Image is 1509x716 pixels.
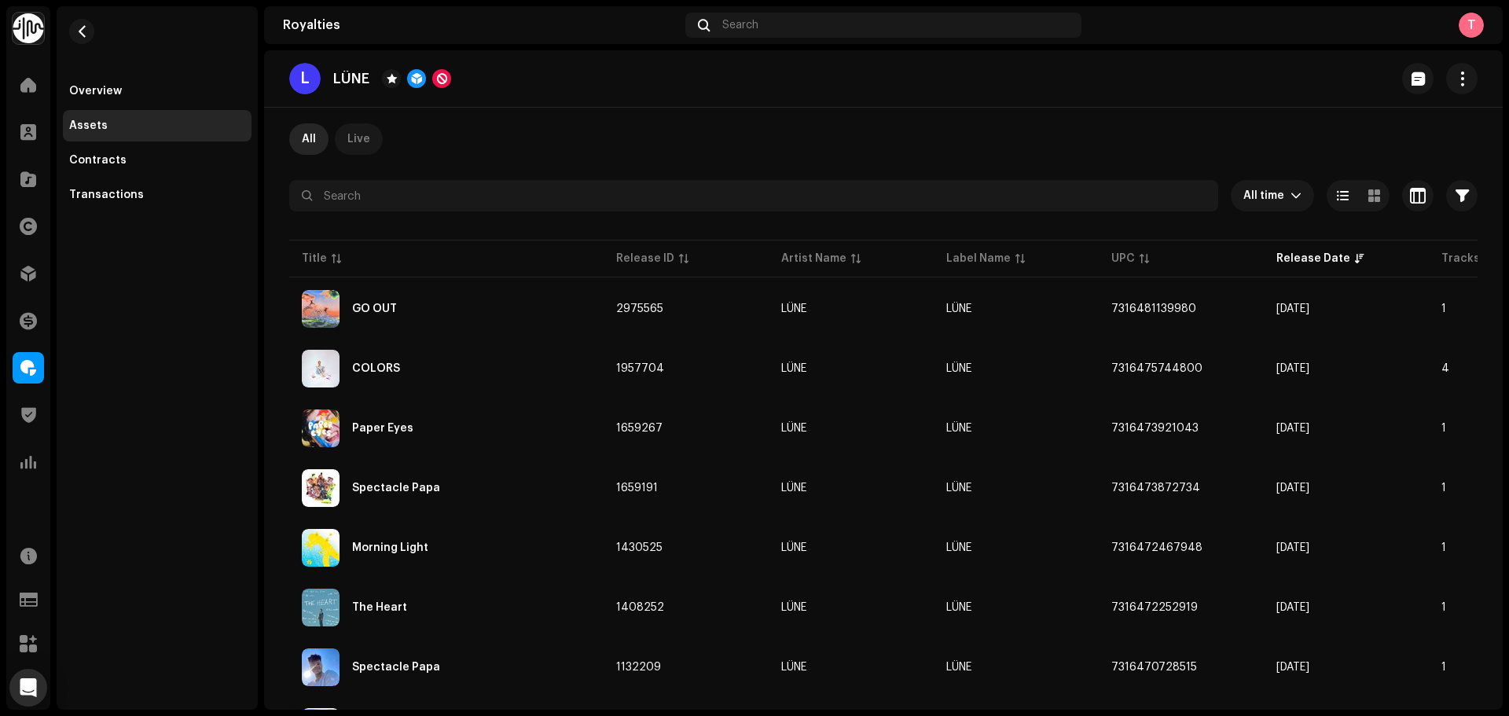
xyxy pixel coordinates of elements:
[946,363,971,374] span: LÜNE
[302,123,316,155] div: All
[1276,363,1309,374] span: Oct 20, 2023
[1291,180,1302,211] div: dropdown trigger
[302,529,340,567] img: e7c8bcc6-e3cd-4299-87cd-691164a077c4
[781,423,921,434] span: LÜNE
[1111,483,1200,494] span: 7316473872734
[302,648,340,686] img: d594caaa-9c8f-4ed3-8f7d-96a23cd29b0e
[781,363,921,374] span: LÜNE
[352,423,413,434] div: Paper Eyes
[946,251,1011,266] div: Label Name
[781,542,806,553] div: LÜNE
[283,19,679,31] div: Royalties
[9,669,47,707] div: Open Intercom Messenger
[616,483,658,494] span: 1659191
[1111,251,1135,266] div: UPC
[352,483,440,494] div: Spectacle Papa
[352,363,400,374] div: COLORS
[781,363,806,374] div: LÜNE
[1276,423,1309,434] span: Jun 23, 2023
[781,303,806,314] div: LÜNE
[616,303,663,314] span: 2975565
[781,662,921,673] span: LÜNE
[1276,602,1309,613] span: Feb 4, 2023
[63,145,251,176] re-m-nav-item: Contracts
[1276,483,1309,494] span: Jun 2, 2023
[302,409,340,447] img: d91c2f54-256c-44f2-974e-6ef43fd5274e
[1459,13,1484,38] div: T
[616,542,663,553] span: 1430525
[946,423,971,434] span: LÜNE
[69,85,122,97] div: Overview
[616,363,664,374] span: 1957704
[722,19,758,31] span: Search
[302,290,340,328] img: b414e8c7-d18e-4fe7-be81-a580f33891ed
[352,662,440,673] div: Spectacle Papa
[13,13,44,44] img: 0f74c21f-6d1c-4dbc-9196-dbddad53419e
[302,469,340,507] img: a9589830-fa74-4ad1-8cc0-1e309413c6c7
[946,662,971,673] span: LÜNE
[616,602,664,613] span: 1408252
[302,589,340,626] img: 4ae1799e-5a16-4034-9c36-752081a126fe
[289,63,321,94] div: L
[69,154,127,167] div: Contracts
[781,303,921,314] span: LÜNE
[69,119,108,132] div: Assets
[1111,423,1199,434] span: 7316473921043
[333,71,369,87] p: LÜNE
[352,602,407,613] div: The Heart
[616,423,663,434] span: 1659267
[63,179,251,211] re-m-nav-item: Transactions
[1276,542,1309,553] span: Apr 20, 2023
[1243,180,1291,211] span: All time
[616,251,674,266] div: Release ID
[347,123,370,155] div: Live
[616,662,661,673] span: 1132209
[1276,251,1350,266] div: Release Date
[946,602,971,613] span: LÜNE
[781,602,921,613] span: LÜNE
[352,303,397,314] div: GO OUT
[781,423,806,434] div: LÜNE
[302,251,327,266] div: Title
[1276,303,1309,314] span: Aug 27, 2025
[1111,303,1196,314] span: 7316481139980
[781,483,921,494] span: LÜNE
[946,483,971,494] span: LÜNE
[781,542,921,553] span: LÜNE
[1111,363,1202,374] span: 7316475744800
[1111,662,1197,673] span: 7316470728515
[1276,662,1309,673] span: Jul 21, 2022
[1111,602,1198,613] span: 7316472252919
[69,189,144,201] div: Transactions
[63,75,251,107] re-m-nav-item: Overview
[352,542,428,553] div: Morning Light
[63,110,251,141] re-m-nav-item: Assets
[1111,542,1202,553] span: 7316472467948
[946,542,971,553] span: LÜNE
[302,350,340,387] img: b798ed7e-1d7a-4e6b-aa70-b7493cf8dba1
[781,251,846,266] div: Artist Name
[781,662,806,673] div: LÜNE
[289,180,1218,211] input: Search
[781,602,806,613] div: LÜNE
[781,483,806,494] div: LÜNE
[946,303,971,314] span: LÜNE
